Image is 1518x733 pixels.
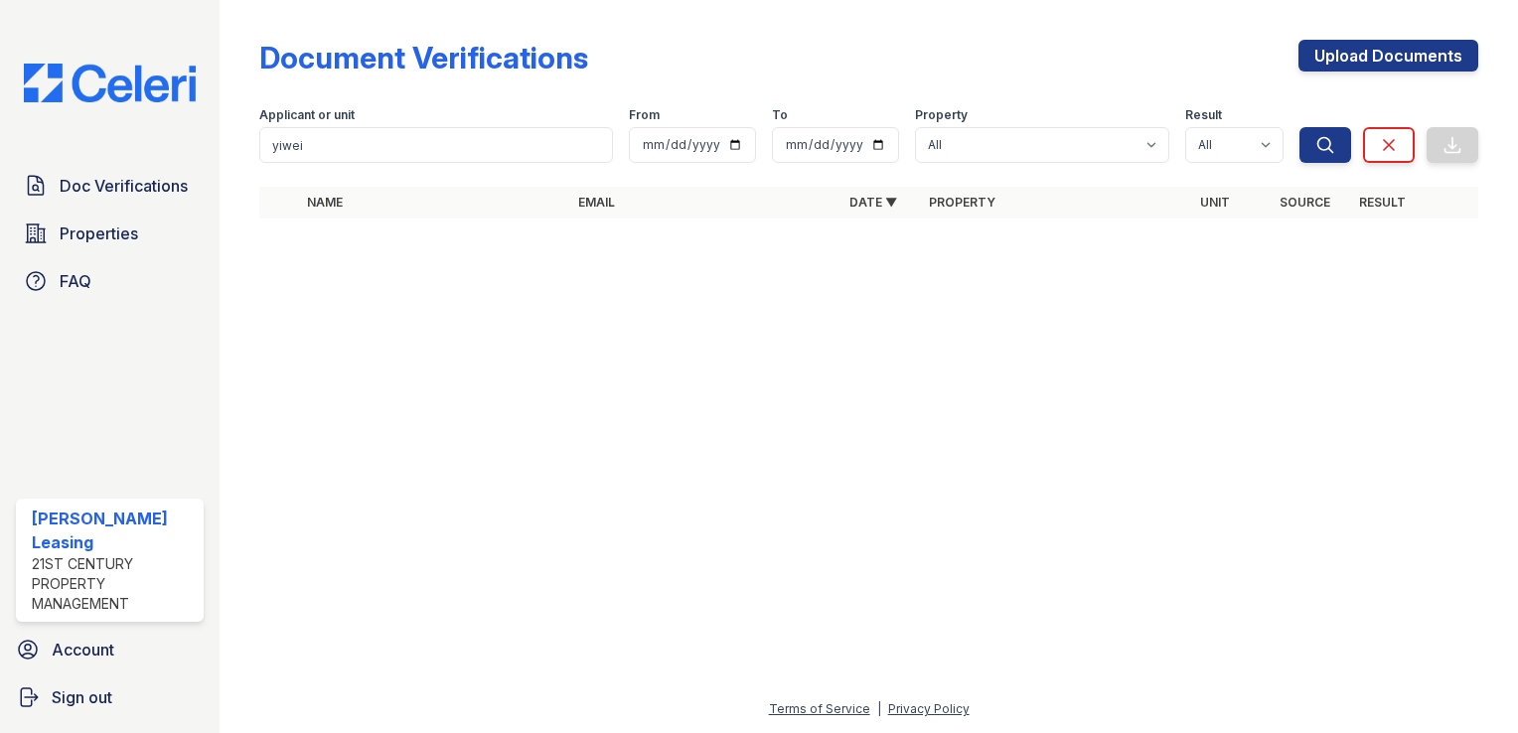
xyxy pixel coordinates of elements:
label: From [629,107,660,123]
a: Doc Verifications [16,166,204,206]
span: Doc Verifications [60,174,188,198]
a: Upload Documents [1298,40,1478,72]
a: Property [929,195,995,210]
a: Date ▼ [849,195,897,210]
label: Applicant or unit [259,107,355,123]
label: Property [915,107,968,123]
input: Search by name, email, or unit number [259,127,613,163]
a: Sign out [8,677,212,717]
span: Properties [60,221,138,245]
a: Source [1280,195,1330,210]
img: CE_Logo_Blue-a8612792a0a2168367f1c8372b55b34899dd931a85d93a1a3d3e32e68fde9ad4.png [8,64,212,102]
a: Account [8,630,212,669]
span: Sign out [52,685,112,709]
a: Unit [1200,195,1230,210]
a: Result [1359,195,1406,210]
div: 21st Century Property Management [32,554,196,614]
span: Account [52,638,114,661]
a: Privacy Policy [888,701,970,716]
a: Name [307,195,343,210]
div: [PERSON_NAME] Leasing [32,507,196,554]
a: Terms of Service [769,701,870,716]
a: Properties [16,214,204,253]
div: | [877,701,881,716]
div: Document Verifications [259,40,588,75]
a: FAQ [16,261,204,301]
span: FAQ [60,269,91,293]
a: Email [578,195,615,210]
label: To [772,107,788,123]
label: Result [1185,107,1222,123]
